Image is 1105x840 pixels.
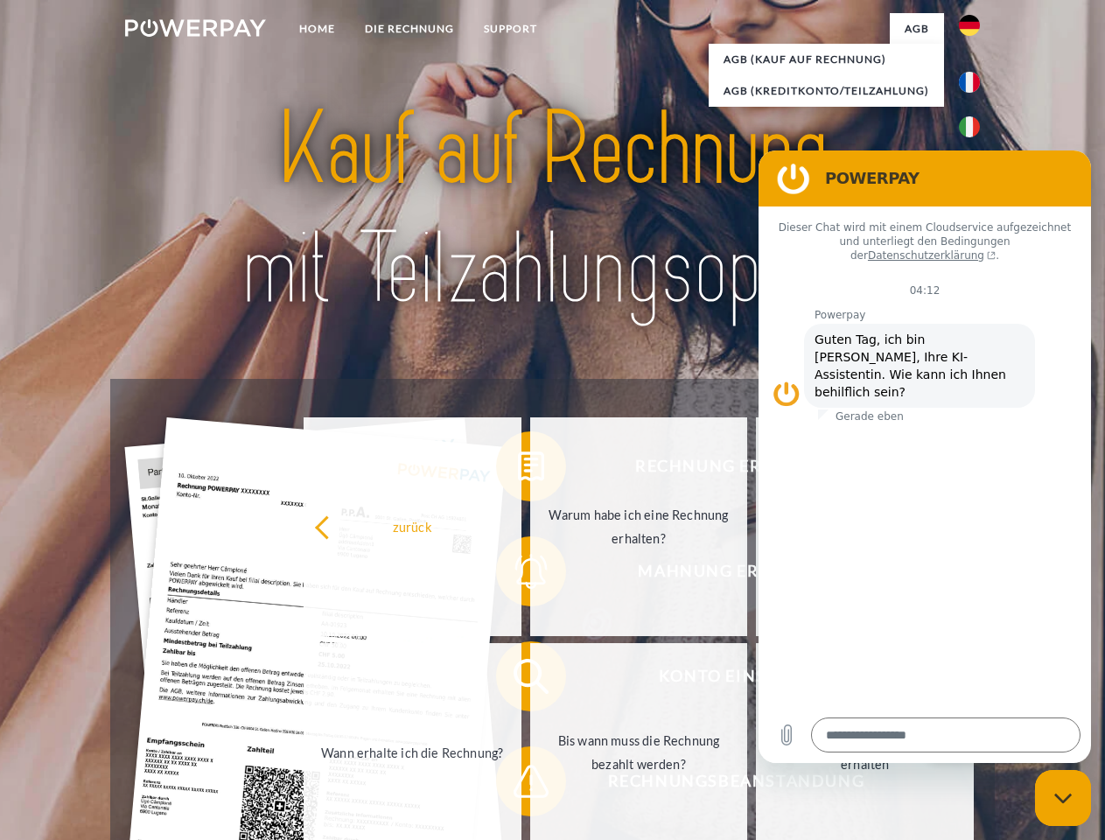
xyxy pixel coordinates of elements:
[125,19,266,37] img: logo-powerpay-white.svg
[959,15,980,36] img: de
[756,417,974,636] a: Was habe ich noch offen, ist meine Zahlung eingegangen?
[709,44,944,75] a: AGB (Kauf auf Rechnung)
[350,13,469,45] a: DIE RECHNUNG
[284,13,350,45] a: Home
[541,729,738,776] div: Bis wann muss die Rechnung bezahlt werden?
[709,75,944,107] a: AGB (Kreditkonto/Teilzahlung)
[541,503,738,550] div: Warum habe ich eine Rechnung erhalten?
[1035,770,1091,826] iframe: Schaltfläche zum Öffnen des Messaging-Fensters; Konversation läuft
[890,13,944,45] a: agb
[167,84,938,335] img: title-powerpay_de.svg
[759,150,1091,763] iframe: Messaging-Fenster
[314,514,511,538] div: zurück
[959,116,980,137] img: it
[314,740,511,764] div: Wann erhalte ich die Rechnung?
[469,13,552,45] a: SUPPORT
[959,72,980,93] img: fr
